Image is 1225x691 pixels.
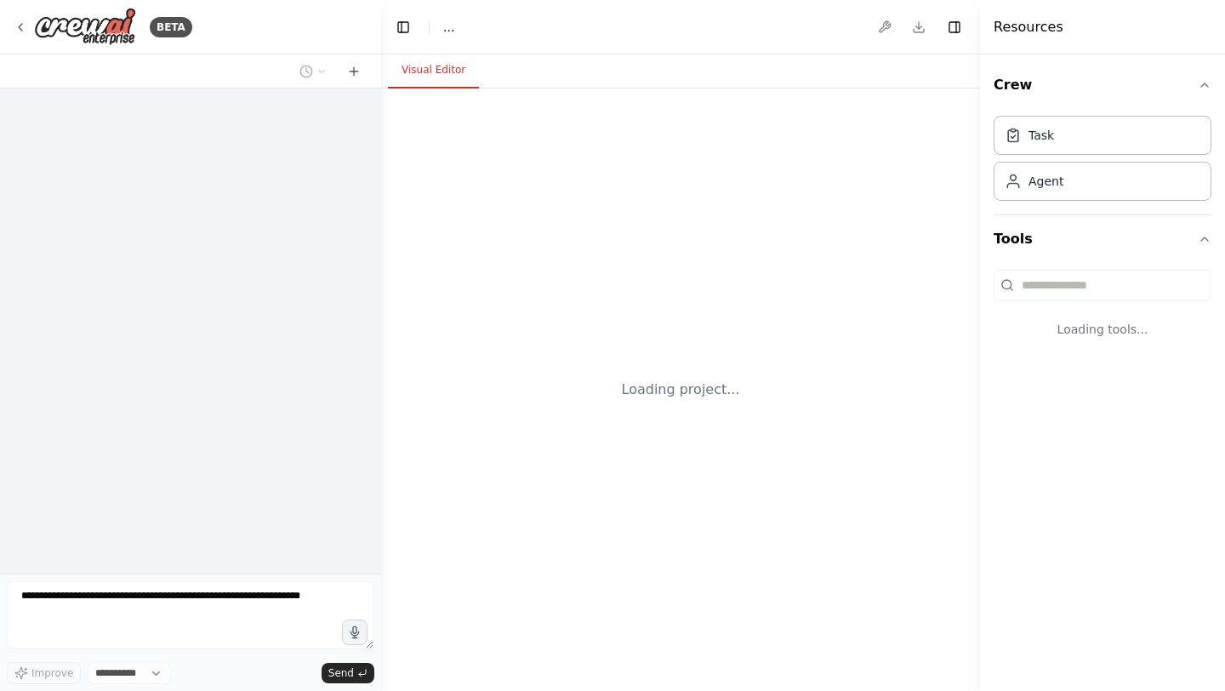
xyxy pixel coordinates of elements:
div: BETA [150,17,192,37]
span: Send [328,666,354,680]
h4: Resources [994,17,1063,37]
span: ... [443,19,454,36]
button: Improve [7,662,81,684]
div: Loading tools... [994,307,1211,351]
button: Visual Editor [388,53,479,89]
nav: breadcrumb [443,19,454,36]
button: Switch to previous chat [293,61,333,82]
div: Loading project... [622,380,740,400]
div: Task [1028,127,1054,144]
button: Send [322,663,374,683]
img: Logo [34,8,136,46]
div: Crew [994,109,1211,214]
div: Agent [1028,173,1063,190]
div: Tools [994,263,1211,365]
span: Improve [31,666,73,680]
button: Crew [994,61,1211,109]
button: Hide right sidebar [943,15,966,39]
button: Hide left sidebar [391,15,415,39]
button: Tools [994,215,1211,263]
button: Start a new chat [340,61,367,82]
button: Click to speak your automation idea [342,620,367,645]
